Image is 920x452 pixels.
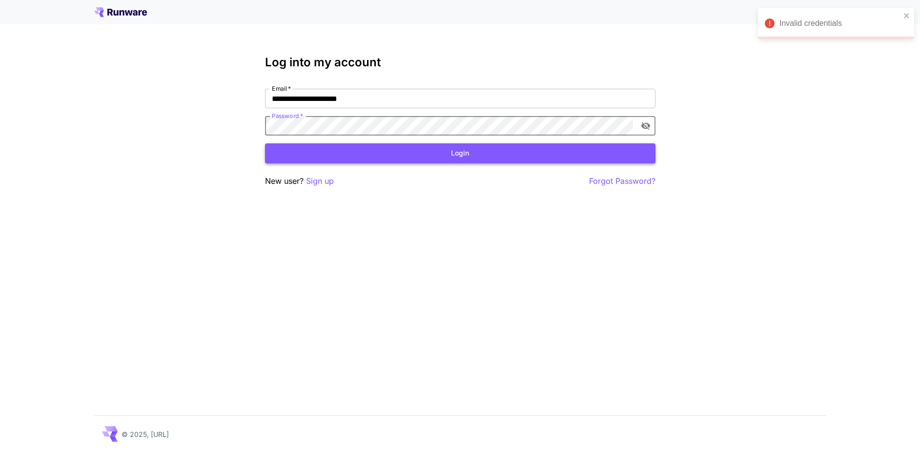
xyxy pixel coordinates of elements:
button: toggle password visibility [637,117,654,135]
p: © 2025, [URL] [122,429,169,439]
button: Sign up [306,175,334,187]
label: Password [272,112,303,120]
div: Invalid credentials [779,18,900,29]
p: New user? [265,175,334,187]
button: close [903,12,910,20]
label: Email [272,84,291,93]
h3: Log into my account [265,56,655,69]
button: Forgot Password? [589,175,655,187]
button: Login [265,143,655,163]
